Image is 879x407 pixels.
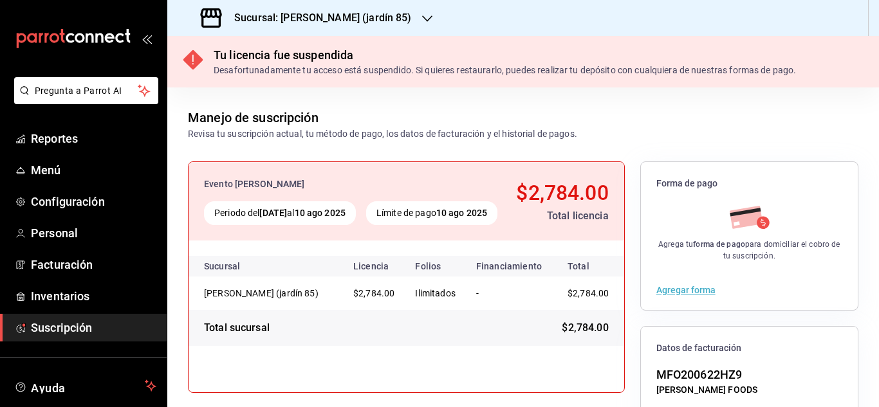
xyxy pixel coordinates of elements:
[405,276,466,310] td: Ilimitados
[142,33,152,44] button: open_drawer_menu
[204,287,333,300] div: [PERSON_NAME] (jardín 85)
[204,201,356,225] div: Periodo del al
[31,193,156,210] span: Configuración
[31,319,156,336] span: Suscripción
[353,288,394,298] span: $2,784.00
[656,177,842,190] span: Forma de pago
[35,84,138,98] span: Pregunta a Parrot AI
[466,256,552,276] th: Financiamiento
[568,288,609,298] span: $2,784.00
[31,287,156,305] span: Inventarios
[31,224,156,242] span: Personal
[512,208,609,224] div: Total licencia
[562,320,608,336] span: $2,784.00
[31,378,140,393] span: Ayuda
[204,177,502,191] div: Evento [PERSON_NAME]
[552,256,629,276] th: Total
[188,108,319,127] div: Manejo de suscripción
[204,261,275,271] div: Sucursal
[405,256,466,276] th: Folios
[224,10,412,26] h3: Sucursal: [PERSON_NAME] (jardín 85)
[366,201,497,225] div: Límite de pago
[436,208,487,218] strong: 10 ago 2025
[466,276,552,310] td: -
[295,208,346,218] strong: 10 ago 2025
[656,383,780,397] div: [PERSON_NAME] FOODS
[204,287,333,300] div: Mahana (jardín 85)
[259,208,287,218] strong: [DATE]
[214,46,796,64] div: Tu licencia fue suspendida
[656,239,842,262] div: Agrega tu para domiciliar el cobro de tu suscripción.
[31,161,156,179] span: Menú
[656,366,780,383] div: MFO200622HZ9
[343,256,405,276] th: Licencia
[14,77,158,104] button: Pregunta a Parrot AI
[656,342,842,354] span: Datos de facturación
[204,320,270,336] div: Total sucursal
[214,64,796,77] div: Desafortunadamente tu acceso está suspendido. Si quieres restaurarlo, puedes realizar tu depósito...
[9,93,158,107] a: Pregunta a Parrot AI
[188,127,577,141] div: Revisa tu suscripción actual, tu método de pago, los datos de facturación y el historial de pagos.
[31,130,156,147] span: Reportes
[656,285,716,294] button: Agregar forma
[516,181,608,205] span: $2,784.00
[31,256,156,273] span: Facturación
[693,240,745,249] strong: forma de pago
